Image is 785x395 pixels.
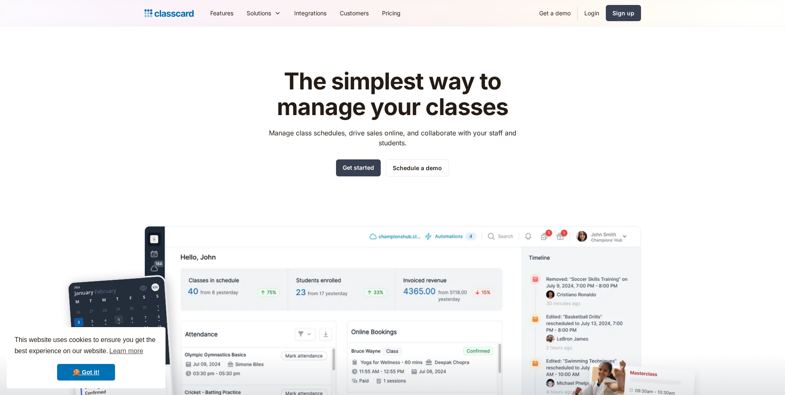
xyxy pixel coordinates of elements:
a: Login [578,4,606,22]
div: cookieconsent [7,327,166,388]
a: dismiss cookie message [57,364,115,381]
div: Solutions [247,9,271,17]
a: Sign up [606,5,641,21]
a: Integrations [288,4,333,22]
div: Solutions [240,4,288,22]
p: Manage class schedules, drive sales online, and collaborate with your staff and students. [261,128,524,148]
a: home [144,7,194,19]
a: Get a demo [533,4,577,22]
a: Get started [336,159,381,176]
a: learn more about cookies [108,345,144,357]
div: Sign up [612,9,634,17]
span: This website uses cookies to ensure you get the best experience on our website. [14,335,158,357]
a: Customers [333,4,375,22]
a: Pricing [375,4,407,22]
a: Schedule a demo [386,159,449,176]
a: Features [204,4,240,22]
h1: The simplest way to manage your classes [261,69,524,120]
